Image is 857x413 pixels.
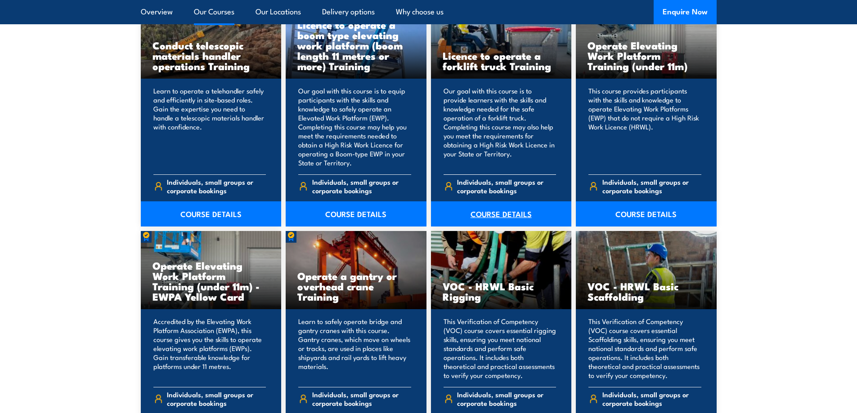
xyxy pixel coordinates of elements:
[297,271,415,302] h3: Operate a gantry or overhead crane Training
[588,40,705,71] h3: Operate Elevating Work Platform Training (under 11m)
[602,178,701,195] span: Individuals, small groups or corporate bookings
[153,40,270,71] h3: Conduct telescopic materials handler operations Training
[588,281,705,302] h3: VOC - HRWL Basic Scaffolding
[167,390,266,407] span: Individuals, small groups or corporate bookings
[602,390,701,407] span: Individuals, small groups or corporate bookings
[444,317,556,380] p: This Verification of Competency (VOC) course covers essential rigging skills, ensuring you meet n...
[588,317,701,380] p: This Verification of Competency (VOC) course covers essential Scaffolding skills, ensuring you me...
[443,281,560,302] h3: VOC - HRWL Basic Rigging
[153,260,270,302] h3: Operate Elevating Work Platform Training (under 11m) - EWPA Yellow Card
[297,19,415,71] h3: Licence to operate a boom type elevating work platform (boom length 11 metres or more) Training
[153,317,266,380] p: Accredited by the Elevating Work Platform Association (EWPA), this course gives you the skills to...
[444,86,556,167] p: Our goal with this course is to provide learners with the skills and knowledge needed for the saf...
[153,86,266,167] p: Learn to operate a telehandler safely and efficiently in site-based roles. Gain the expertise you...
[312,390,411,407] span: Individuals, small groups or corporate bookings
[167,178,266,195] span: Individuals, small groups or corporate bookings
[298,317,411,380] p: Learn to safely operate bridge and gantry cranes with this course. Gantry cranes, which move on w...
[141,201,282,226] a: COURSE DETAILS
[431,201,572,226] a: COURSE DETAILS
[286,201,426,226] a: COURSE DETAILS
[443,50,560,71] h3: Licence to operate a forklift truck Training
[312,178,411,195] span: Individuals, small groups or corporate bookings
[457,178,556,195] span: Individuals, small groups or corporate bookings
[457,390,556,407] span: Individuals, small groups or corporate bookings
[298,86,411,167] p: Our goal with this course is to equip participants with the skills and knowledge to safely operat...
[588,86,701,167] p: This course provides participants with the skills and knowledge to operate Elevating Work Platfor...
[576,201,717,226] a: COURSE DETAILS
